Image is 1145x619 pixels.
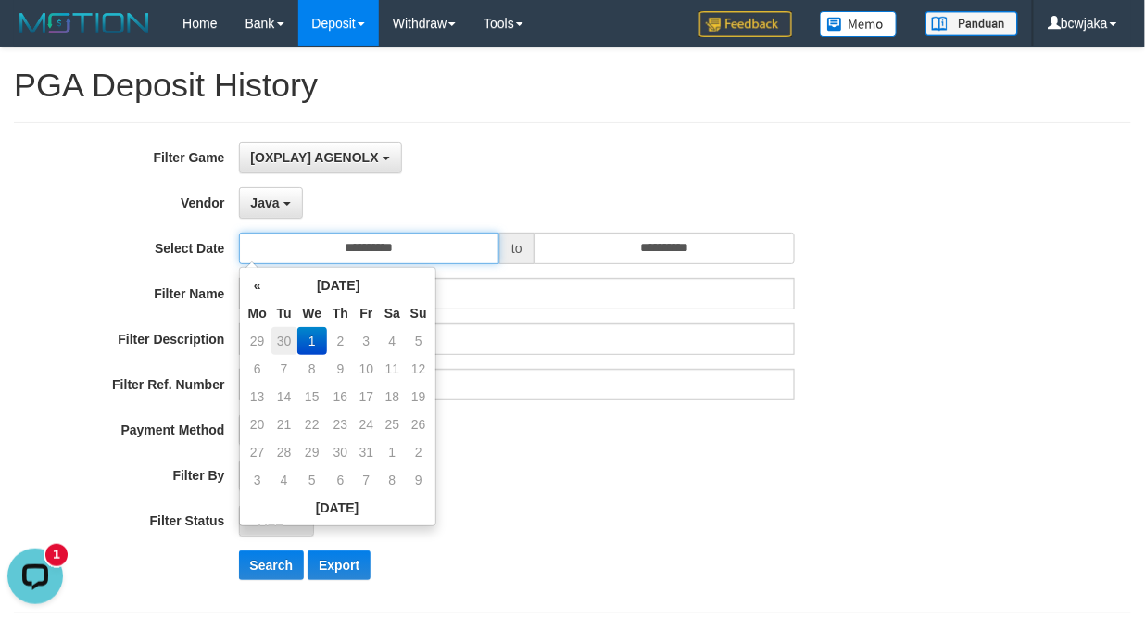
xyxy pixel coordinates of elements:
[327,411,354,438] td: 23
[271,327,297,355] td: 30
[7,7,63,63] button: Open LiveChat chat widget
[297,355,328,383] td: 8
[271,383,297,411] td: 14
[251,196,280,210] span: Java
[271,466,297,494] td: 4
[308,550,371,580] button: Export
[271,438,297,466] td: 28
[244,272,271,299] th: «
[354,299,379,327] th: Fr
[406,355,432,383] td: 12
[271,272,406,299] th: [DATE]
[327,355,354,383] td: 9
[271,411,297,438] td: 21
[820,11,898,37] img: Button%20Memo.svg
[406,299,432,327] th: Su
[297,438,328,466] td: 29
[406,438,432,466] td: 2
[251,513,292,528] span: - ALL -
[379,355,406,383] td: 11
[239,187,303,219] button: Java
[271,299,297,327] th: Tu
[244,466,271,494] td: 3
[297,327,328,355] td: 1
[499,233,535,264] span: to
[379,411,406,438] td: 25
[354,383,379,411] td: 17
[406,411,432,438] td: 26
[379,466,406,494] td: 8
[327,327,354,355] td: 2
[327,299,354,327] th: Th
[327,466,354,494] td: 6
[406,466,432,494] td: 9
[244,383,271,411] td: 13
[239,142,402,173] button: [OXPLAY] AGENOLX
[379,299,406,327] th: Sa
[239,550,305,580] button: Search
[354,411,379,438] td: 24
[244,494,432,522] th: [DATE]
[354,355,379,383] td: 10
[379,327,406,355] td: 4
[406,327,432,355] td: 5
[45,3,68,25] div: New messages notification
[297,383,328,411] td: 15
[244,299,271,327] th: Mo
[14,9,155,37] img: MOTION_logo.png
[244,355,271,383] td: 6
[271,355,297,383] td: 7
[354,327,379,355] td: 3
[379,438,406,466] td: 1
[406,383,432,411] td: 19
[327,438,354,466] td: 30
[14,67,1131,104] h1: PGA Deposit History
[297,466,328,494] td: 5
[251,150,379,165] span: [OXPLAY] AGENOLX
[244,438,271,466] td: 27
[699,11,792,37] img: Feedback.jpg
[354,466,379,494] td: 7
[297,411,328,438] td: 22
[244,411,271,438] td: 20
[327,383,354,411] td: 16
[354,438,379,466] td: 31
[297,299,328,327] th: We
[925,11,1018,36] img: panduan.png
[379,383,406,411] td: 18
[244,327,271,355] td: 29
